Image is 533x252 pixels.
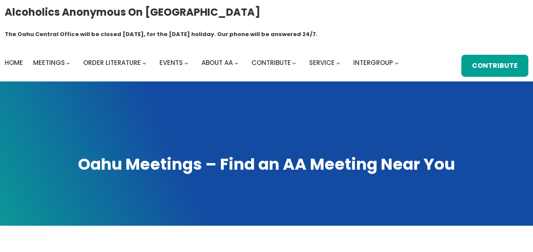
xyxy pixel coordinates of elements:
[184,61,188,65] button: Events submenu
[353,58,393,67] span: Intergroup
[5,30,318,39] h1: The Oahu Central Office will be closed [DATE], for the [DATE] holiday. Our phone will be answered...
[292,61,296,65] button: Contribute submenu
[159,57,183,69] a: Events
[201,58,233,67] span: About AA
[33,58,65,67] span: Meetings
[234,61,238,65] button: About AA submenu
[395,61,399,65] button: Intergroup submenu
[251,57,291,69] a: Contribute
[159,58,183,67] span: Events
[251,58,291,67] span: Contribute
[309,57,335,69] a: Service
[8,153,525,175] h1: Oahu Meetings – Find an AA Meeting Near You
[33,57,65,69] a: Meetings
[5,57,23,69] a: Home
[309,58,335,67] span: Service
[83,58,141,67] span: Order Literature
[336,61,340,65] button: Service submenu
[461,55,528,77] a: Contribute
[201,57,233,69] a: About AA
[5,57,402,69] nav: Intergroup
[66,61,70,65] button: Meetings submenu
[142,61,146,65] button: Order Literature submenu
[353,57,393,69] a: Intergroup
[5,58,23,67] span: Home
[5,3,260,21] a: Alcoholics Anonymous on [GEOGRAPHIC_DATA]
